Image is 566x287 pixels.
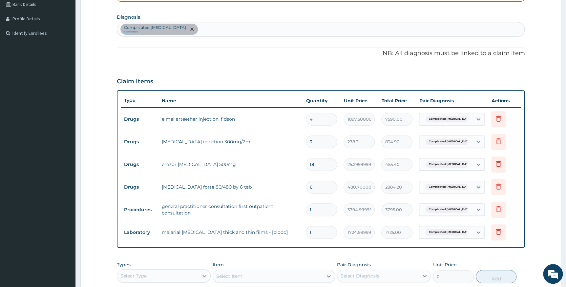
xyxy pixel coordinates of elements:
[38,83,91,149] span: We're online!
[34,37,110,45] div: Chat with us now
[120,273,147,279] div: Select Type
[213,261,224,268] label: Item
[117,78,153,85] h3: Claim Items
[158,200,303,219] td: general practitioner consultation first outpatient consultation
[378,94,416,107] th: Total Price
[121,204,158,216] td: Procedures
[158,158,303,171] td: emzor [MEDICAL_DATA] 500mg
[124,30,186,33] small: confirmed
[303,94,340,107] th: Quantity
[488,94,521,107] th: Actions
[433,261,456,268] label: Unit Price
[117,49,525,58] p: NB: All diagnosis must be linked to a claim item
[121,94,158,107] th: Type
[117,262,131,268] label: Types
[340,94,378,107] th: Unit Price
[416,94,488,107] th: Pair Diagnosis
[121,158,158,171] td: Drugs
[117,14,140,20] label: Diagnosis
[158,113,303,126] td: e mal arteether injection. fidson
[425,229,474,236] span: Complicated [MEDICAL_DATA]
[158,135,303,148] td: [MEDICAL_DATA] injection 300mg/2ml
[341,273,379,279] div: Select Diagnosis
[124,25,186,30] p: Complicated [MEDICAL_DATA]
[158,226,303,239] td: malarial [MEDICAL_DATA] thick and thin films - [blood]
[121,226,158,238] td: Laboratory
[121,181,158,193] td: Drugs
[121,113,158,125] td: Drugs
[425,161,474,168] span: Complicated [MEDICAL_DATA]
[189,26,195,32] span: remove selection option
[12,33,27,49] img: d_794563401_company_1708531726252_794563401
[121,136,158,148] td: Drugs
[3,179,125,202] textarea: Type your message and hit 'Enter'
[158,94,303,107] th: Name
[425,184,474,190] span: Complicated [MEDICAL_DATA]
[425,206,474,213] span: Complicated [MEDICAL_DATA]
[337,261,371,268] label: Pair Diagnosis
[158,180,303,194] td: [MEDICAL_DATA] forte 80/480 by 6 tab
[425,138,474,145] span: Complicated [MEDICAL_DATA]
[425,116,474,122] span: Complicated [MEDICAL_DATA]
[476,270,516,283] button: Add
[108,3,123,19] div: Minimize live chat window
